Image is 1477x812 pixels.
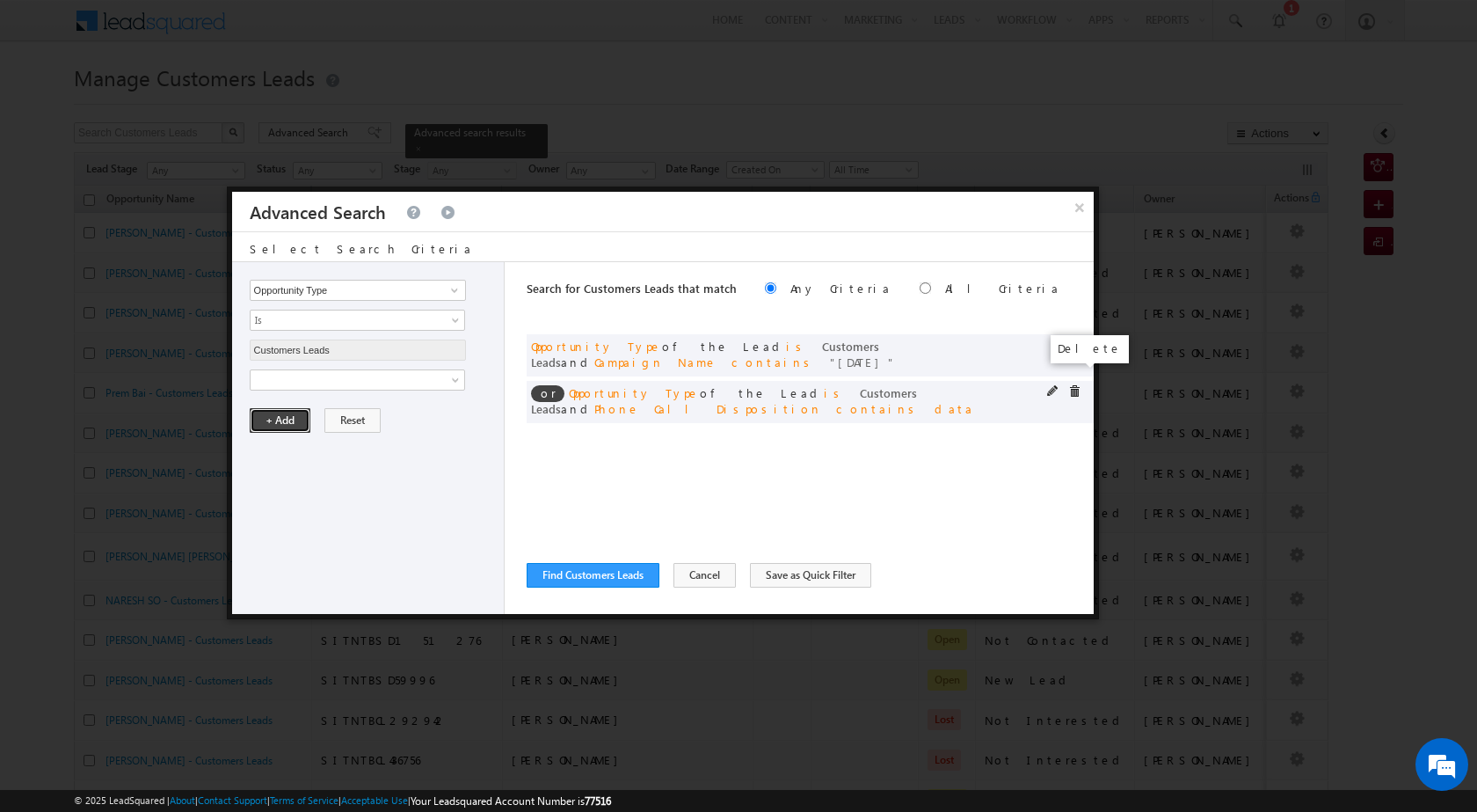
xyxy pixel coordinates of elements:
span: contains data [836,401,974,416]
h3: Advanced Search [250,192,386,231]
img: d_60004797649_company_0_60004797649 [30,92,74,115]
span: is [786,339,808,354]
button: Cancel [673,563,736,588]
span: Is [251,312,441,328]
button: + Add [250,408,310,433]
span: Opportunity Type [531,339,662,354]
span: is [824,385,846,400]
textarea: Type your message and hit 'Enter' [23,163,321,527]
input: Type to Search [250,280,466,301]
span: or [531,385,564,402]
a: Show All Items [441,282,463,299]
label: All Criteria [945,281,1060,296]
button: Reset [324,408,381,433]
span: Your Leadsquared Account Number is [411,794,611,808]
a: Terms of Service [270,794,338,806]
span: of the Lead and [531,339,896,369]
a: About [170,794,195,806]
a: Acceptable Use [341,794,408,806]
span: contains [731,355,816,369]
div: Minimize live chat window [288,9,331,51]
span: Select Search Criteria [250,241,473,256]
span: Campaign Name [594,355,717,369]
span: [DATE] [830,355,896,369]
span: of the Lead and [531,385,974,416]
div: Chat with us now [91,92,295,115]
span: Customers Leads [531,385,917,416]
button: × [1066,192,1094,223]
a: Contact Support [198,794,267,806]
span: Customers Leads [531,339,879,369]
em: Start Chat [239,542,319,566]
button: Save as Quick Filter [750,563,871,588]
span: Opportunity Type [569,385,700,400]
a: Is [250,310,465,331]
button: Find Customers Leads [527,563,659,588]
div: Delete [1051,335,1129,363]
span: © 2025 LeadSquared | | | | | [74,793,611,809]
span: Search for Customers Leads that match [527,281,737,296]
label: Any Criteria [790,281,891,296]
span: 77516 [585,794,611,808]
input: Type to Search [250,340,466,361]
span: Phone Call Disposition [594,401,822,416]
